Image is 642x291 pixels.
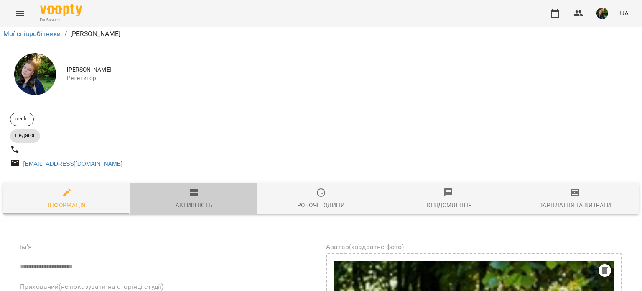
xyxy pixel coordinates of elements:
a: Мої співробітники [3,30,61,38]
p: [PERSON_NAME] [70,29,121,39]
p: math [15,116,26,123]
img: Білик Дарина Олегівна [14,53,56,95]
label: Прихований(не показувати на сторінці студії) [20,283,316,290]
div: Робочі години [297,200,345,210]
nav: breadcrumb [3,29,639,39]
a: [EMAIL_ADDRESS][DOMAIN_NAME] [23,160,122,167]
span: UA [620,9,629,18]
li: / [64,29,67,39]
div: Повідомлення [424,200,472,210]
img: Voopty Logo [40,4,82,16]
div: Інформація [48,200,86,210]
label: Ім'я [20,244,316,250]
img: 8d1dcb6868e5a1856202e452063752e6.jpg [596,8,608,19]
span: For Business [40,17,82,23]
button: UA [617,5,632,21]
label: Аватар(квадратне фото) [326,244,622,250]
div: Зарплатня та Витрати [539,200,611,210]
span: Репетитор [67,74,632,82]
span: [PERSON_NAME] [67,66,632,74]
div: Активність [176,200,213,210]
span: Педагог [10,132,40,139]
button: Menu [10,3,30,23]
